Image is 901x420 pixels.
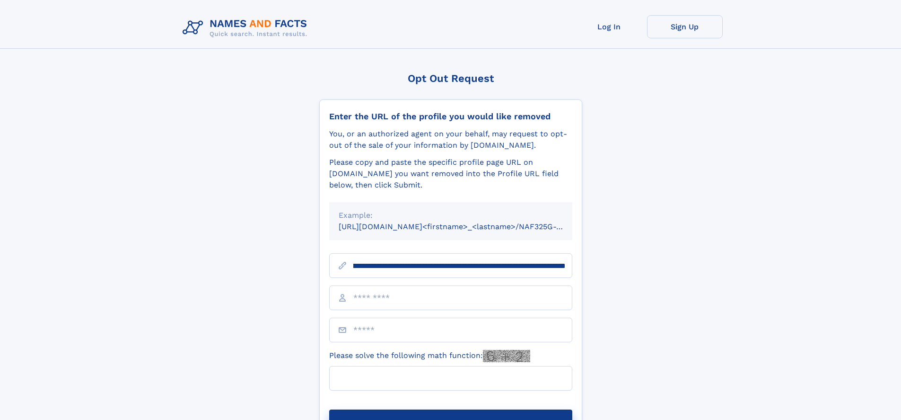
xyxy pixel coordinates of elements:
[329,157,572,191] div: Please copy and paste the specific profile page URL on [DOMAIN_NAME] you want removed into the Pr...
[329,111,572,122] div: Enter the URL of the profile you would like removed
[319,72,582,84] div: Opt Out Request
[339,210,563,221] div: Example:
[339,222,590,231] small: [URL][DOMAIN_NAME]<firstname>_<lastname>/NAF325G-xxxxxxxx
[329,350,530,362] label: Please solve the following math function:
[329,128,572,151] div: You, or an authorized agent on your behalf, may request to opt-out of the sale of your informatio...
[179,15,315,41] img: Logo Names and Facts
[647,15,723,38] a: Sign Up
[571,15,647,38] a: Log In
